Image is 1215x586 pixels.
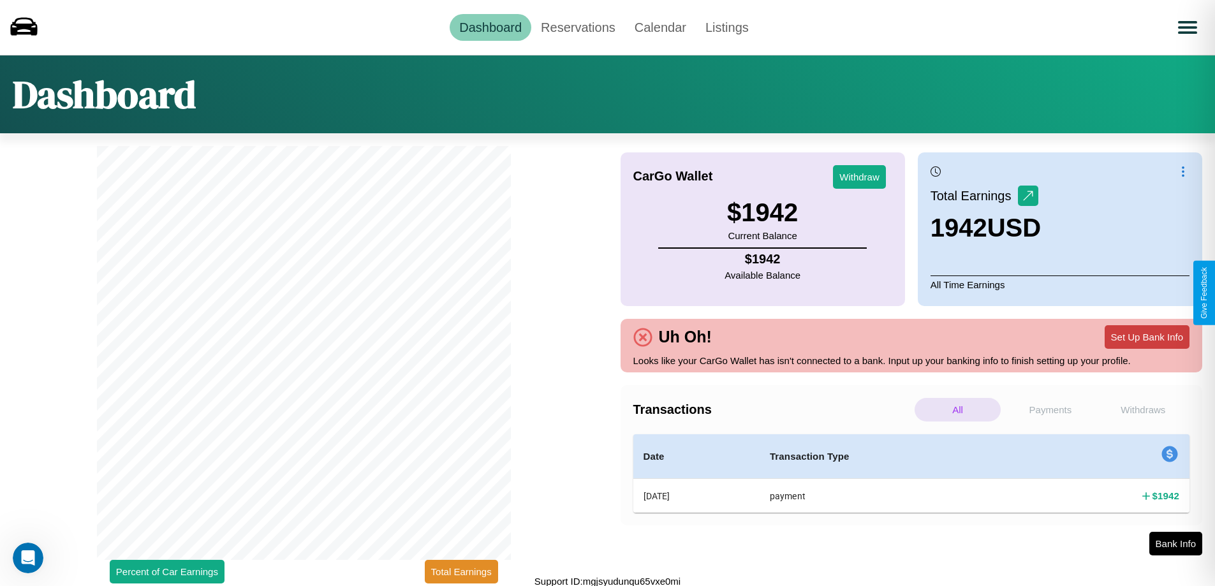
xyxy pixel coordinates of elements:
th: [DATE] [633,479,760,513]
h3: $ 1942 [727,198,798,227]
p: Total Earnings [931,184,1018,207]
p: All [915,398,1001,421]
div: Give Feedback [1200,267,1209,319]
button: Bank Info [1149,532,1202,555]
p: All Time Earnings [931,275,1189,293]
th: payment [760,479,1028,513]
h4: $ 1942 [1152,489,1179,502]
p: Payments [1007,398,1093,421]
table: simple table [633,434,1190,513]
a: Dashboard [450,14,531,41]
h4: Date [644,449,749,464]
h4: Uh Oh! [652,328,718,346]
button: Open menu [1170,10,1205,45]
a: Calendar [625,14,696,41]
a: Listings [696,14,758,41]
p: Looks like your CarGo Wallet has isn't connected to a bank. Input up your banking info to finish ... [633,352,1190,369]
p: Withdraws [1100,398,1186,421]
h4: Transactions [633,402,911,417]
h4: CarGo Wallet [633,169,713,184]
h4: Transaction Type [770,449,1018,464]
button: Set Up Bank Info [1105,325,1189,349]
iframe: Intercom live chat [13,543,43,573]
button: Total Earnings [425,560,498,583]
button: Withdraw [833,165,886,189]
p: Current Balance [727,227,798,244]
p: Available Balance [725,267,800,284]
h3: 1942 USD [931,214,1041,242]
h1: Dashboard [13,68,196,121]
a: Reservations [531,14,625,41]
h4: $ 1942 [725,252,800,267]
button: Percent of Car Earnings [110,560,225,583]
